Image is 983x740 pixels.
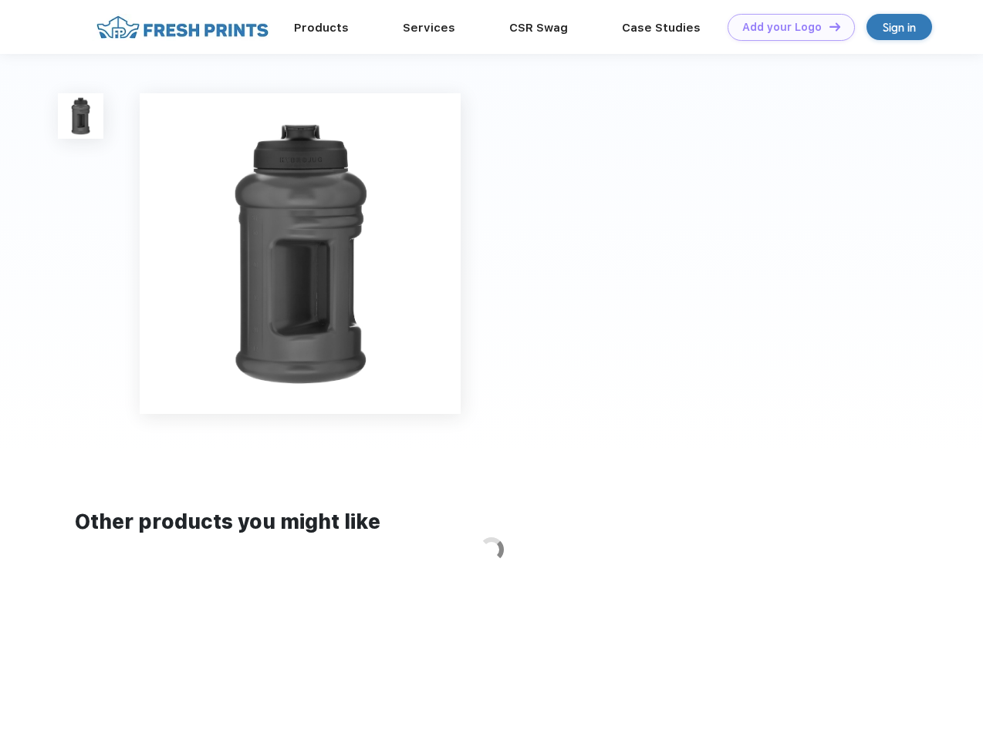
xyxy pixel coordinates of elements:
[742,21,822,34] div: Add your Logo
[92,14,273,41] img: fo%20logo%202.webp
[140,93,461,414] img: func=resize&h=640
[866,14,932,40] a: Sign in
[294,21,349,35] a: Products
[75,507,907,537] div: Other products you might like
[883,18,916,36] div: Sign in
[829,22,840,31] img: DT
[58,93,103,139] img: func=resize&h=100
